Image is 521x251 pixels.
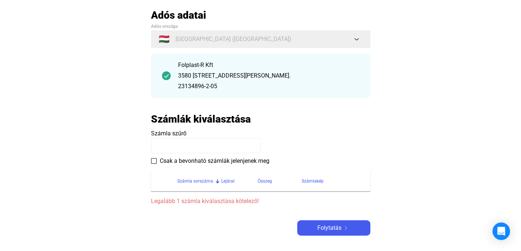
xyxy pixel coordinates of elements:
[151,24,178,29] span: Adós országa
[302,177,324,186] div: Számlakép
[151,113,251,126] h2: Számlák kiválasztása
[151,130,186,137] span: Számla szűrő
[492,222,510,240] div: Open Intercom Messenger
[177,177,221,186] div: Számla sorszáma
[178,71,359,80] div: 3580 [STREET_ADDRESS][PERSON_NAME].
[177,177,213,186] div: Számla sorszáma
[178,61,359,70] div: Folplast-R Kft
[221,177,235,186] div: Lejárat
[151,9,370,22] h2: Adós adatai
[297,220,370,236] button: Folytatásarrow-right-white
[341,226,350,230] img: arrow-right-white
[258,177,302,186] div: Összeg
[317,224,341,232] span: Folytatás
[302,177,362,186] div: Számlakép
[178,82,359,91] div: 23134896-2-05
[162,71,171,80] img: checkmark-darker-green-circle
[159,35,170,44] span: 🇭🇺
[160,157,269,165] span: Csak a bevonható számlák jelenjenek meg
[151,197,370,206] span: Legalább 1 számla kiválasztása kötelező!
[175,35,291,44] span: [GEOGRAPHIC_DATA] ([GEOGRAPHIC_DATA])
[221,177,258,186] div: Lejárat
[151,30,370,48] button: 🇭🇺[GEOGRAPHIC_DATA] ([GEOGRAPHIC_DATA])
[258,177,272,186] div: Összeg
